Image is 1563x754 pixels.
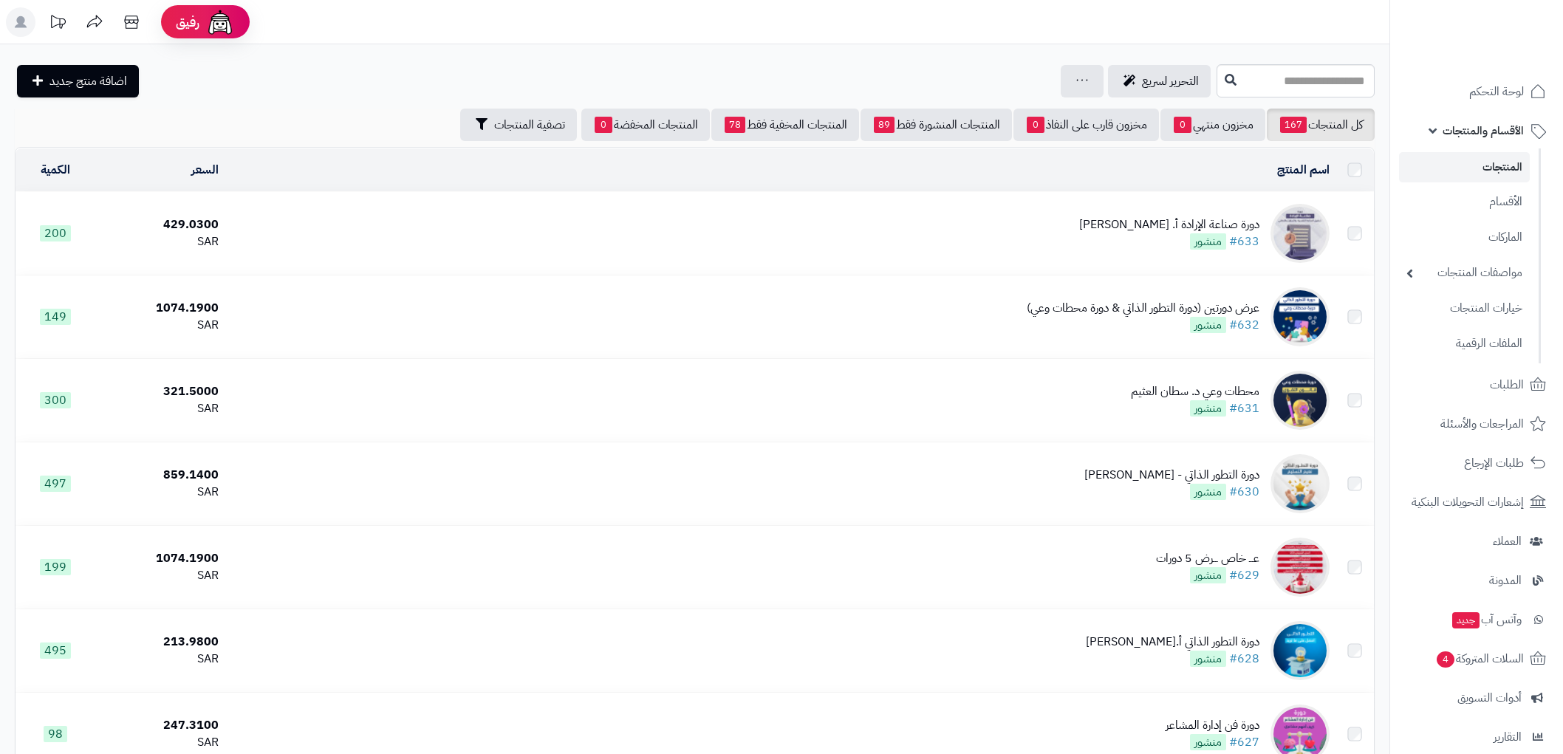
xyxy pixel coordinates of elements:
[1399,484,1554,520] a: إشعارات التحويلات البنكية
[1190,567,1226,583] span: منشور
[1399,680,1554,716] a: أدوات التسويق
[1452,612,1480,628] span: جديد
[1399,222,1530,253] a: الماركات
[494,116,565,134] span: تصفية المنتجات
[1399,152,1530,182] a: المنتجات
[1436,651,1455,668] span: 4
[49,72,127,90] span: اضافة منتج جديد
[1079,216,1259,233] div: دورة صناعة الإرادة أ. [PERSON_NAME]
[100,233,218,250] div: SAR
[205,7,235,37] img: ai-face.png
[1443,120,1524,141] span: الأقسام والمنتجات
[100,734,218,751] div: SAR
[1166,717,1259,734] div: دورة فن إدارة المشاعر
[1399,186,1530,218] a: الأقسام
[1142,72,1199,90] span: التحرير لسريع
[1013,109,1159,141] a: مخزون قارب على النفاذ0
[1229,316,1259,334] a: #632
[725,117,745,133] span: 78
[1464,453,1524,473] span: طلبات الإرجاع
[1229,400,1259,417] a: #631
[1270,204,1330,263] img: دورة صناعة الإرادة أ. صالح الطويان
[17,65,139,97] a: اضافة منتج جديد
[1399,74,1554,109] a: لوحة التحكم
[40,642,71,659] span: 495
[1229,233,1259,250] a: #633
[1399,602,1554,637] a: وآتس آبجديد
[1190,233,1226,250] span: منشور
[1190,484,1226,500] span: منشور
[1399,563,1554,598] a: المدونة
[40,309,71,325] span: 149
[176,13,199,31] span: رفيق
[1270,287,1330,346] img: عرض دورتين (دورة التطور الذاتي & دورة محطات وعي)
[1399,524,1554,559] a: العملاء
[1160,109,1265,141] a: مخزون منتهي0
[1399,328,1530,360] a: الملفات الرقمية
[100,651,218,668] div: SAR
[1457,688,1522,708] span: أدوات التسويق
[1190,400,1226,417] span: منشور
[1174,117,1191,133] span: 0
[1156,550,1259,567] div: عـــ خاص ـــرض 5 دورات
[44,726,67,742] span: 98
[1399,406,1554,442] a: المراجعات والأسئلة
[100,317,218,334] div: SAR
[1435,648,1524,669] span: السلات المتروكة
[40,559,71,575] span: 199
[1027,300,1259,317] div: عرض دورتين (دورة التطور الذاتي & دورة محطات وعي)
[1399,445,1554,481] a: طلبات الإرجاع
[100,216,218,233] div: 429.0300
[1463,24,1549,55] img: logo-2.png
[100,400,218,417] div: SAR
[100,467,218,484] div: 859.1400
[1490,374,1524,395] span: الطلبات
[595,117,612,133] span: 0
[581,109,710,141] a: المنتجات المخفضة0
[1440,414,1524,434] span: المراجعات والأسئلة
[1494,727,1522,747] span: التقارير
[874,117,895,133] span: 89
[1086,634,1259,651] div: دورة التطور الذاتي أ.[PERSON_NAME]
[1277,161,1330,179] a: اسم المنتج
[1229,566,1259,584] a: #629
[40,225,71,241] span: 200
[39,7,76,41] a: تحديثات المنصة
[1190,734,1226,750] span: منشور
[1489,570,1522,591] span: المدونة
[40,392,71,408] span: 300
[40,476,71,492] span: 497
[1270,538,1330,597] img: عـــ خاص ـــرض 5 دورات
[100,634,218,651] div: 213.9800
[1399,641,1554,676] a: السلات المتروكة4
[1412,492,1524,513] span: إشعارات التحويلات البنكية
[1229,483,1259,501] a: #630
[1190,651,1226,667] span: منشور
[1493,531,1522,552] span: العملاء
[100,383,218,400] div: 321.5000
[1108,65,1211,97] a: التحرير لسريع
[1270,621,1330,680] img: دورة التطور الذاتي أ.فهد بن مسلم
[1084,467,1259,484] div: دورة التطور الذاتي - [PERSON_NAME]
[1451,609,1522,630] span: وآتس آب
[100,717,218,734] div: 247.3100
[711,109,859,141] a: المنتجات المخفية فقط78
[460,109,577,141] button: تصفية المنتجات
[1280,117,1307,133] span: 167
[861,109,1012,141] a: المنتجات المنشورة فقط89
[191,161,219,179] a: السعر
[100,567,218,584] div: SAR
[100,550,218,567] div: 1074.1900
[1399,292,1530,324] a: خيارات المنتجات
[100,484,218,501] div: SAR
[1399,367,1554,402] a: الطلبات
[1131,383,1259,400] div: محطات وعي د. سطان العثيم
[100,300,218,317] div: 1074.1900
[1027,117,1044,133] span: 0
[1190,317,1226,333] span: منشور
[41,161,70,179] a: الكمية
[1229,733,1259,751] a: #627
[1267,109,1375,141] a: كل المنتجات167
[1270,371,1330,430] img: محطات وعي د. سطان العثيم
[1469,81,1524,102] span: لوحة التحكم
